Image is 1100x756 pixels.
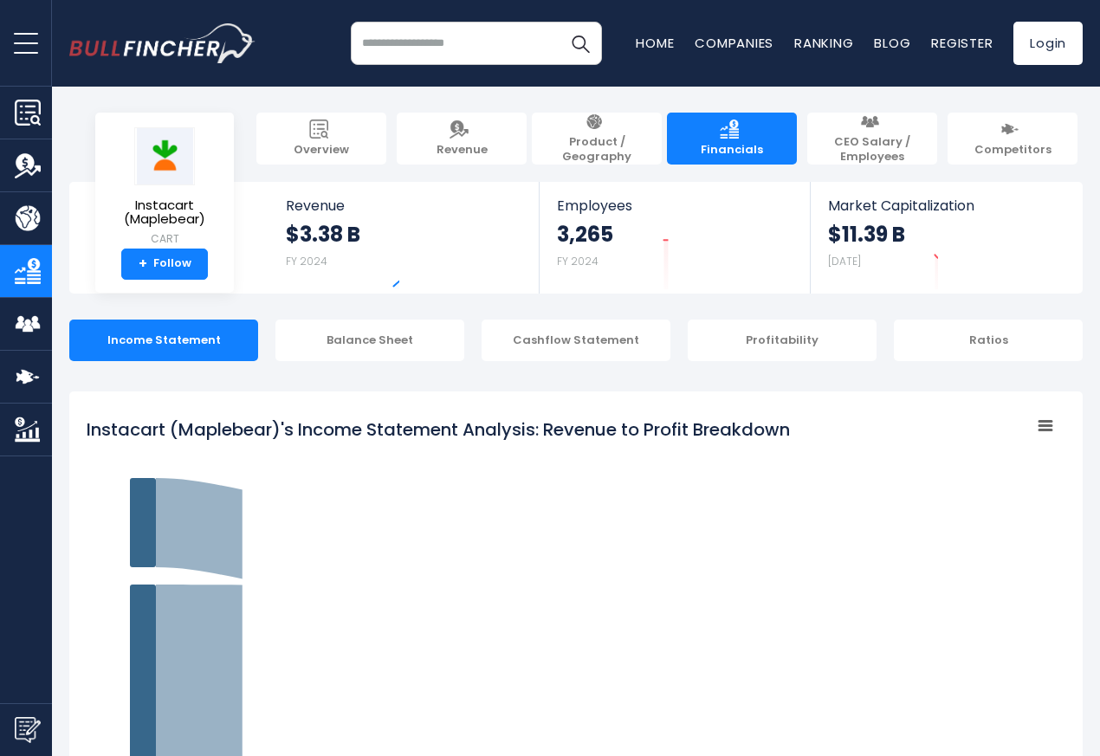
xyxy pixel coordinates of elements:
[557,221,613,248] strong: 3,265
[557,197,792,214] span: Employees
[894,320,1083,361] div: Ratios
[816,135,929,165] span: CEO Salary / Employees
[108,126,221,249] a: Instacart (Maplebear) CART
[121,249,208,280] a: +Follow
[437,143,488,158] span: Revenue
[139,256,147,272] strong: +
[828,197,1064,214] span: Market Capitalization
[1013,22,1083,65] a: Login
[794,34,853,52] a: Ranking
[256,113,386,165] a: Overview
[397,113,527,165] a: Revenue
[69,23,256,63] img: bullfincher logo
[286,221,360,248] strong: $3.38 B
[275,320,464,361] div: Balance Sheet
[688,320,877,361] div: Profitability
[69,320,258,361] div: Income Statement
[667,113,797,165] a: Financials
[874,34,910,52] a: Blog
[109,198,220,227] span: Instacart (Maplebear)
[811,182,1081,294] a: Market Capitalization $11.39 B [DATE]
[69,23,256,63] a: Go to homepage
[701,143,763,158] span: Financials
[540,135,653,165] span: Product / Geography
[636,34,674,52] a: Home
[109,231,220,247] small: CART
[695,34,773,52] a: Companies
[559,22,602,65] button: Search
[974,143,1051,158] span: Competitors
[807,113,937,165] a: CEO Salary / Employees
[948,113,1077,165] a: Competitors
[540,182,809,294] a: Employees 3,265 FY 2024
[931,34,993,52] a: Register
[87,417,790,442] tspan: Instacart (Maplebear)'s Income Statement Analysis: Revenue to Profit Breakdown
[557,254,599,268] small: FY 2024
[828,254,861,268] small: [DATE]
[828,221,905,248] strong: $11.39 B
[269,182,540,294] a: Revenue $3.38 B FY 2024
[294,143,349,158] span: Overview
[532,113,662,165] a: Product / Geography
[482,320,670,361] div: Cashflow Statement
[286,197,522,214] span: Revenue
[286,254,327,268] small: FY 2024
